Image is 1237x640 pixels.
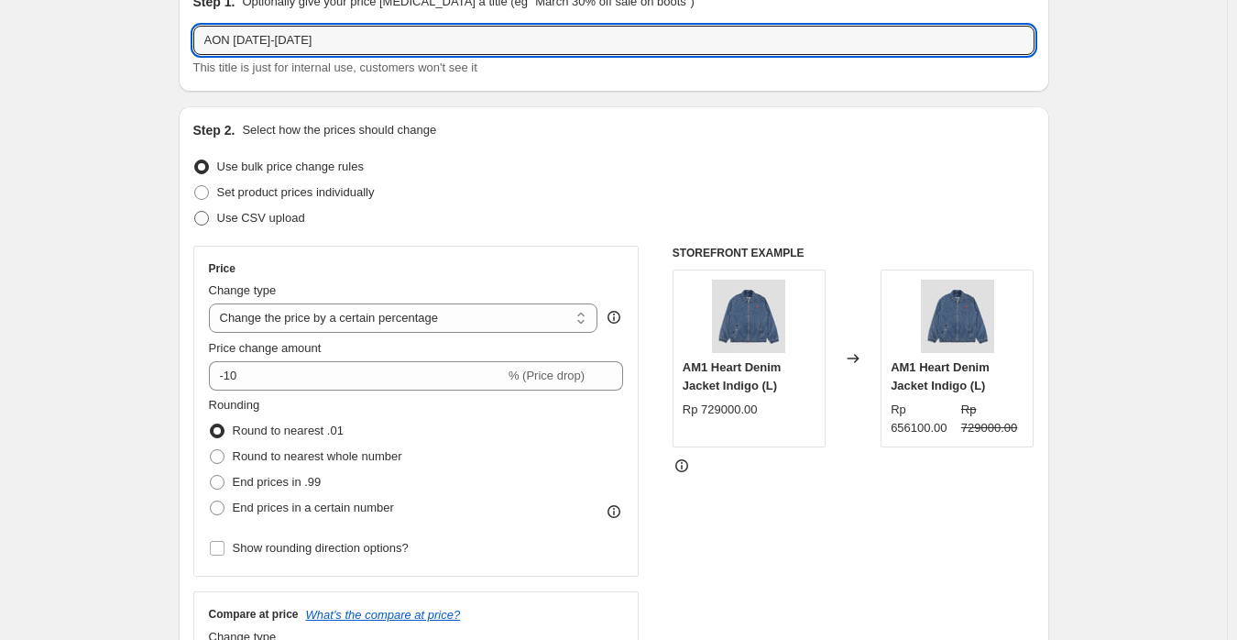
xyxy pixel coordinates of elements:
span: AM1 Heart Denim Jacket Indigo (L) [683,360,782,392]
strike: Rp 729000.00 [961,401,1024,437]
div: Rp 656100.00 [891,401,954,437]
img: 2a_2_80x.jpg [712,280,785,353]
span: Rounding [209,398,260,412]
span: Use bulk price change rules [217,160,364,173]
span: % (Price drop) [509,369,585,382]
p: Select how the prices should change [242,121,436,139]
span: Use CSV upload [217,211,305,225]
h6: STOREFRONT EXAMPLE [673,246,1034,260]
input: 30% off holiday sale [193,26,1034,55]
span: Show rounding direction options? [233,541,409,555]
input: -15 [209,361,505,391]
span: Change type [209,283,277,297]
h3: Price [209,261,235,276]
span: End prices in a certain number [233,501,394,514]
h3: Compare at price [209,607,299,622]
span: Round to nearest .01 [233,424,344,437]
span: Round to nearest whole number [233,449,402,463]
span: End prices in .99 [233,475,322,489]
span: Set product prices individually [217,185,375,199]
h2: Step 2. [193,121,235,139]
span: AM1 Heart Denim Jacket Indigo (L) [891,360,990,392]
div: help [605,308,623,326]
img: 2a_2_80x.jpg [921,280,994,353]
div: Rp 729000.00 [683,401,758,419]
span: This title is just for internal use, customers won't see it [193,61,477,74]
span: Price change amount [209,341,322,355]
button: What's the compare at price? [306,608,461,622]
